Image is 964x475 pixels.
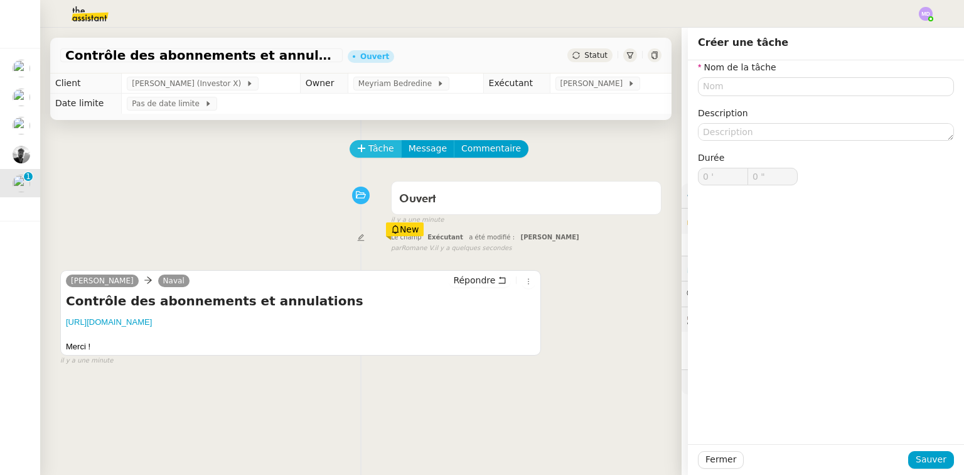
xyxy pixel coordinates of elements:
img: svg [919,7,933,21]
p: 1 [26,172,31,183]
td: Exécutant [483,74,550,94]
div: 🧴Autres [682,370,964,395]
div: Merci ! [66,341,535,353]
td: Owner [300,74,348,94]
button: Répondre [449,273,511,287]
span: Exécutant [427,234,463,241]
span: [PERSON_NAME] (Investor X) [132,77,245,90]
td: Client [50,74,122,94]
label: Description [698,108,748,118]
span: ⏲️ [687,263,773,273]
div: ⚙️Procédures [682,183,964,208]
button: Commentaire [454,140,528,158]
span: Commentaire [461,141,521,156]
span: [PERSON_NAME] [521,234,579,241]
span: ⚙️ [687,188,752,203]
div: 💬Commentaires [682,281,964,306]
img: users%2FrxcTinYCQST3nt3eRyMgQ024e422%2Favatar%2Fa0327058c7192f72952294e6843542370f7921c3.jpg [13,117,30,134]
button: Tâche [350,140,402,158]
span: Tâche [368,141,394,156]
span: Le champ [391,234,422,241]
span: 💬 [687,288,767,298]
span: Statut [584,51,608,60]
div: 🔐Données client [682,209,964,233]
span: Meyriam Bedredine [358,77,437,90]
span: a été modifié : [469,234,515,241]
small: Romane V. [391,243,512,254]
a: [URL][DOMAIN_NAME] [66,317,152,327]
span: Créer une tâche [698,36,788,48]
div: ⏲️Tâches 0:00 [682,256,964,281]
span: Contrôle des abonnements et annulations [65,49,338,62]
span: Durée [698,153,724,163]
input: Nom [698,77,954,96]
div: 🕵️Autres demandes en cours 3 [682,307,964,332]
span: Naval [163,276,185,285]
span: il y a une minute [60,356,113,366]
img: users%2FUWPTPKITw0gpiMilXqRXG5g9gXH3%2Favatar%2F405ab820-17f5-49fd-8f81-080694535f4d [13,175,30,192]
span: Message [409,141,447,156]
span: par [391,243,402,254]
img: ee3399b4-027e-46f8-8bb8-fca30cb6f74c [13,146,30,163]
span: Répondre [453,274,495,287]
td: Date limite [50,94,122,114]
h4: Contrôle des abonnements et annulations [66,292,535,310]
nz-badge-sup: 1 [24,172,33,181]
span: il y a une minute [391,215,444,226]
img: users%2F9mvJqJUvllffspLsQzytnd0Nt4c2%2Favatar%2F82da88e3-d90d-4e39-b37d-dcb7941179ae [13,89,30,106]
a: [PERSON_NAME] [66,275,139,287]
span: Pas de date limite [132,97,204,110]
input: 0 sec [748,168,797,185]
button: Message [401,140,454,158]
label: Nom de la tâche [698,62,776,72]
button: Sauver [908,451,954,469]
img: users%2F9mvJqJUvllffspLsQzytnd0Nt4c2%2Favatar%2F82da88e3-d90d-4e39-b37d-dcb7941179ae [13,60,30,77]
span: Fermer [705,452,736,467]
span: 🧴 [687,377,726,387]
span: il y a quelques secondes [434,243,511,254]
span: 🔐 [687,214,768,228]
div: Ouvert [360,53,389,60]
span: Ouvert [399,194,436,205]
button: Fermer [698,451,744,469]
span: [PERSON_NAME] [560,77,628,90]
span: Sauver [916,452,946,467]
span: 🕵️ [687,314,843,324]
div: New [386,222,424,236]
input: 0 min [699,168,747,185]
